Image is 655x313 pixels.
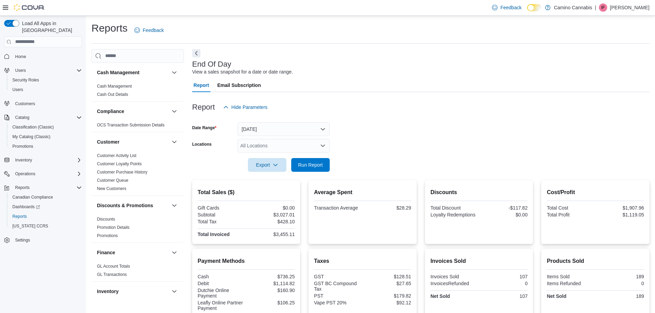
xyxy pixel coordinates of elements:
h3: Finance [97,249,115,256]
div: InvoicesRefunded [430,281,478,286]
div: $27.65 [364,281,411,286]
div: $160.90 [248,288,295,293]
p: [PERSON_NAME] [610,3,649,12]
a: Promotion Details [97,225,130,230]
span: Email Subscription [217,78,261,92]
h3: Discounts & Promotions [97,202,153,209]
h2: Discounts [430,188,528,197]
button: Open list of options [320,143,326,148]
a: Customer Queue [97,178,128,183]
input: Dark Mode [527,4,542,11]
div: Debit [198,281,245,286]
button: Customer [170,138,178,146]
strong: Net Sold [430,293,450,299]
span: Washington CCRS [10,222,82,230]
button: Customer [97,138,169,145]
h1: Reports [91,21,128,35]
div: Total Profit [547,212,594,217]
a: Dashboards [10,203,43,211]
button: Compliance [97,108,169,115]
h2: Invoices Sold [430,257,528,265]
div: Items Refunded [547,281,594,286]
span: Catalog [15,115,29,120]
button: Operations [1,169,85,179]
span: Reports [12,183,82,192]
a: GL Account Totals [97,264,130,269]
div: Vape PST 20% [314,300,361,305]
button: Inventory [170,287,178,295]
a: Users [10,86,26,94]
div: Cash [198,274,245,279]
span: Classification (Classic) [12,124,54,130]
div: GST [314,274,361,279]
a: My Catalog (Classic) [10,133,53,141]
div: PST [314,293,361,299]
div: Leafly Online Partner Payment [198,300,245,311]
div: 0 [480,281,527,286]
span: Run Report [298,161,323,168]
h3: Report [192,103,215,111]
button: Users [7,85,85,94]
div: $0.00 [480,212,527,217]
h2: Products Sold [547,257,644,265]
button: Inventory [12,156,35,164]
button: Promotions [7,142,85,151]
label: Date Range [192,125,217,131]
div: Gift Cards [198,205,245,211]
div: Total Discount [430,205,478,211]
span: Users [15,68,26,73]
span: Security Roles [10,76,82,84]
span: Inventory [12,156,82,164]
button: Users [12,66,29,75]
span: Promotions [12,144,33,149]
a: Settings [12,236,33,244]
button: Inventory [97,288,169,295]
span: Users [12,66,82,75]
div: 189 [597,274,644,279]
div: $1,907.96 [597,205,644,211]
div: Compliance [91,121,184,132]
div: $28.29 [364,205,411,211]
a: Cash Out Details [97,92,128,97]
a: Customer Purchase History [97,170,148,175]
a: Security Roles [10,76,42,84]
button: Hide Parameters [220,100,270,114]
span: Feedback [500,4,521,11]
span: IF [601,3,605,12]
a: Customer Activity List [97,153,137,158]
div: $179.82 [364,293,411,299]
span: Cash Management [97,83,132,89]
div: Total Tax [198,219,245,224]
div: $428.10 [248,219,295,224]
label: Locations [192,142,212,147]
a: Reports [10,212,30,221]
button: Finance [170,248,178,257]
h3: Compliance [97,108,124,115]
a: Promotions [97,233,118,238]
span: Home [15,54,26,59]
div: $0.00 [248,205,295,211]
div: 107 [480,274,527,279]
div: $1,119.05 [597,212,644,217]
div: Items Sold [547,274,594,279]
span: Discounts [97,216,115,222]
span: Users [10,86,82,94]
div: Transaction Average [314,205,361,211]
button: Users [1,66,85,75]
button: My Catalog (Classic) [7,132,85,142]
p: Camino Cannabis [554,3,592,12]
div: $736.25 [248,274,295,279]
span: Security Roles [12,77,39,83]
a: Feedback [132,23,166,37]
span: Users [12,87,23,92]
button: Cash Management [97,69,169,76]
nav: Complex example [4,49,82,263]
span: My Catalog (Classic) [10,133,82,141]
img: Cova [14,4,45,11]
h3: Customer [97,138,119,145]
div: $92.12 [364,300,411,305]
button: Export [248,158,286,172]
